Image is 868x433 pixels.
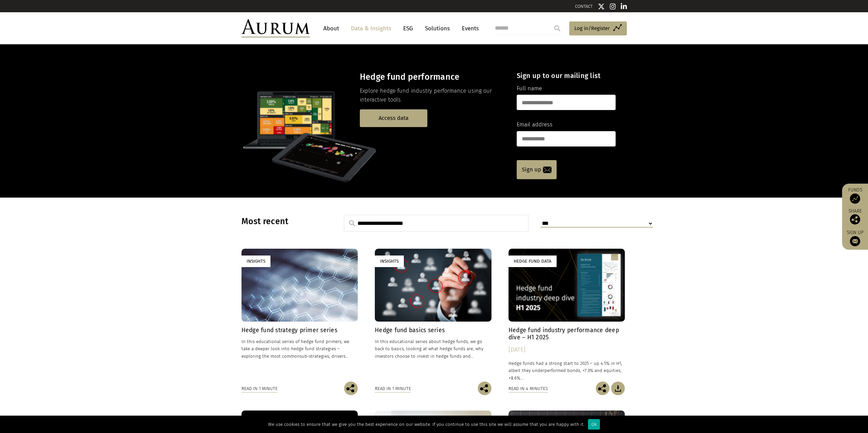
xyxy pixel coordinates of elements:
p: In this educational series of hedge fund primers, we take a deeper look into hedge fund strategie... [241,338,358,359]
label: Full name [517,84,542,93]
div: Read in 1 minute [375,385,411,392]
p: In this educational series about hedge funds, we go back to basics, looking at what hedge funds a... [375,338,491,359]
div: Read in 4 minutes [509,385,548,392]
a: ESG [400,22,416,35]
a: Log in/Register [569,21,627,36]
img: Instagram icon [610,3,616,10]
a: Insights Hedge fund basics series In this educational series about hedge funds, we go back to bas... [375,249,491,381]
img: Sign up to our newsletter [850,236,860,246]
img: Share this post [344,382,358,395]
img: Share this post [596,382,609,395]
a: Hedge Fund Data Hedge fund industry performance deep dive – H1 2025 [DATE] Hedge funds had a stro... [509,249,625,381]
h4: Hedge fund basics series [375,327,491,334]
img: Share this post [478,382,491,395]
img: Share this post [850,214,860,225]
div: Ok [588,419,600,430]
a: About [320,22,342,35]
h4: Hedge fund strategy primer series [241,327,358,334]
span: Log in/Register [574,24,610,32]
a: Insights Hedge fund strategy primer series In this educational series of hedge fund primers, we t... [241,249,358,381]
h3: Most recent [241,216,327,227]
div: Read in 1 minute [241,385,278,392]
h4: Sign up to our mailing list [517,72,616,80]
img: search.svg [349,220,355,226]
img: email-icon [543,167,551,173]
p: Hedge funds had a strong start to 2025 – up 4.5% in H1, albeit they underperformed bonds, +7.3% a... [509,360,625,381]
div: Hedge Fund Data [509,256,557,267]
img: Linkedin icon [621,3,627,10]
div: Share [845,209,865,225]
img: Access Funds [850,194,860,204]
span: sub-strategies [300,354,329,359]
h3: Hedge fund performance [360,72,505,82]
a: Sign up [517,160,557,179]
img: Twitter icon [598,3,605,10]
div: Insights [241,256,270,267]
a: Events [458,22,479,35]
div: [DATE] [509,345,625,355]
p: Explore hedge fund industry performance using our interactive tools. [360,87,505,105]
a: Access data [360,109,427,127]
a: Funds [845,187,865,204]
a: Sign up [845,230,865,246]
input: Submit [550,21,564,35]
img: Aurum [241,19,310,37]
h4: Hedge fund industry performance deep dive – H1 2025 [509,327,625,341]
div: Insights [375,256,404,267]
label: Email address [517,120,553,129]
img: Download Article [611,382,625,395]
a: CONTACT [575,4,593,9]
a: Data & Insights [348,22,395,35]
a: Solutions [422,22,453,35]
